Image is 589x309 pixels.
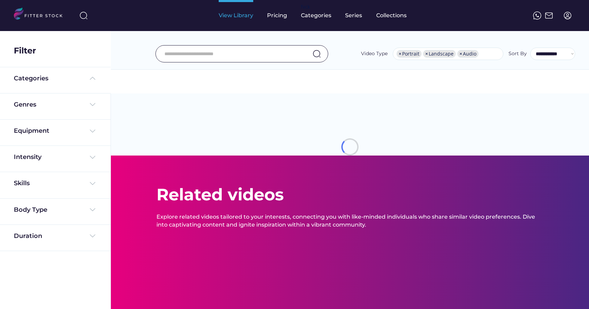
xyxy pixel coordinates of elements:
[345,12,362,19] div: Series
[563,11,572,20] img: profile-circle.svg
[14,74,48,83] div: Categories
[301,12,331,19] div: Categories
[88,206,97,214] img: Frame%20%284%29.svg
[88,74,97,82] img: Frame%20%285%29.svg
[376,12,407,19] div: Collections
[156,183,284,206] div: Related videos
[423,50,456,58] li: Landscape
[14,100,36,109] div: Genres
[88,179,97,188] img: Frame%20%284%29.svg
[313,50,321,58] img: search-normal.svg
[399,51,401,56] span: ×
[14,8,68,22] img: LOGO.svg
[397,50,421,58] li: Portrait
[14,206,47,214] div: Body Type
[88,153,97,161] img: Frame%20%284%29.svg
[533,11,541,20] img: meteor-icons_whatsapp%20%281%29.svg
[425,51,428,56] span: ×
[14,45,36,57] div: Filter
[14,127,49,135] div: Equipment
[14,232,42,240] div: Duration
[509,50,527,57] div: Sort By
[361,50,388,57] div: Video Type
[88,127,97,135] img: Frame%20%284%29.svg
[14,153,41,161] div: Intensity
[267,12,287,19] div: Pricing
[156,213,543,229] div: Explore related videos tailored to your interests, connecting you with like-minded individuals wh...
[88,100,97,109] img: Frame%20%284%29.svg
[79,11,88,20] img: search-normal%203.svg
[88,232,97,240] img: Frame%20%284%29.svg
[545,11,553,20] img: Frame%2051.svg
[457,50,478,58] li: Audio
[14,179,31,188] div: Skills
[219,12,253,19] div: View Library
[301,3,310,10] div: fvck
[459,51,462,56] span: ×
